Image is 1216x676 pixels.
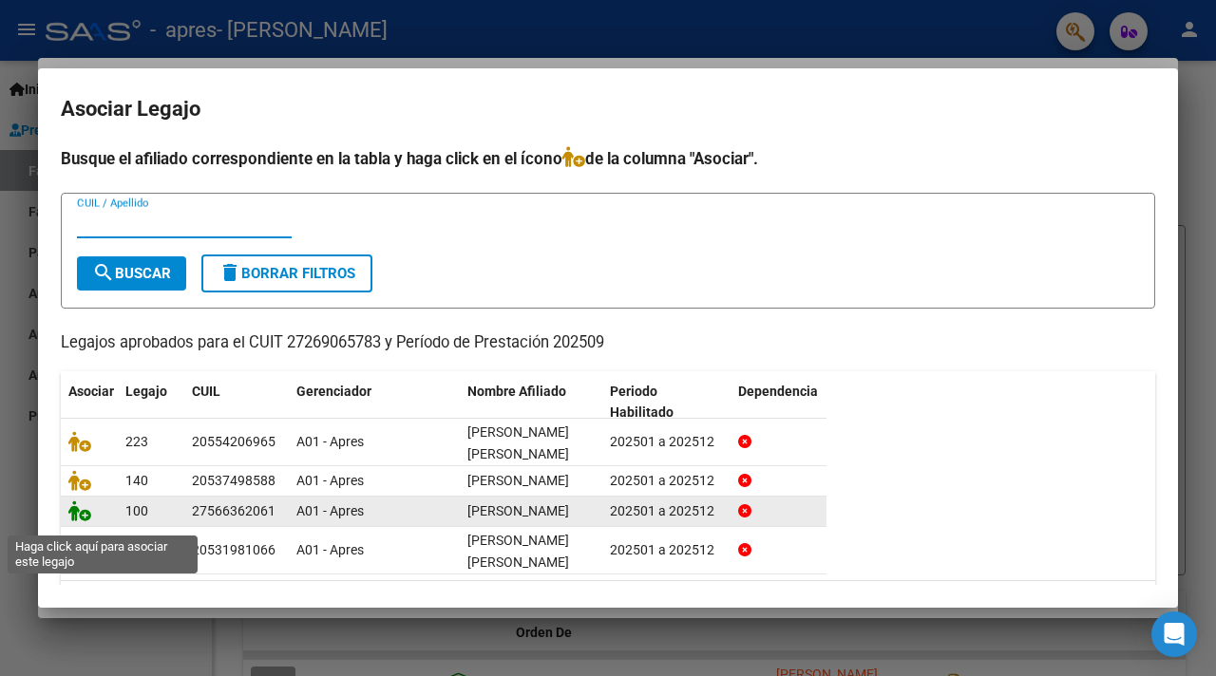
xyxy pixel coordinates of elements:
span: CUIL [192,384,220,399]
span: Periodo Habilitado [610,384,674,421]
datatable-header-cell: Gerenciador [289,371,460,434]
span: Borrar Filtros [218,265,355,282]
datatable-header-cell: Nombre Afiliado [460,371,602,434]
button: Buscar [77,256,186,291]
span: Nombre Afiliado [467,384,566,399]
div: 202501 a 202512 [610,470,723,492]
span: Asociar [68,384,114,399]
div: Open Intercom Messenger [1151,611,1197,657]
span: 100 [125,503,148,518]
span: Dependencia [738,384,818,399]
span: BLANCO FEDERICO [467,473,569,488]
h4: Busque el afiliado correspondiente en la tabla y haga click en el ícono de la columna "Asociar". [61,146,1155,171]
datatable-header-cell: Legajo [118,371,184,434]
p: Legajos aprobados para el CUIT 27269065783 y Período de Prestación 202509 [61,331,1155,355]
h2: Asociar Legajo [61,91,1155,127]
div: 20531981066 [192,539,275,561]
div: 20554206965 [192,431,275,453]
datatable-header-cell: Periodo Habilitado [602,371,731,434]
span: Buscar [92,265,171,282]
span: 140 [125,473,148,488]
span: A01 - Apres [296,434,364,449]
div: 20537498588 [192,470,275,492]
button: Borrar Filtros [201,254,372,292]
span: Legajo [125,384,167,399]
span: A01 - Apres [296,473,364,488]
span: A01 - Apres [296,503,364,518]
span: GOROSITO JULIAN JAVIER [467,533,569,570]
div: 202501 a 202512 [610,539,723,561]
datatable-header-cell: CUIL [184,371,289,434]
mat-icon: delete [218,261,241,284]
datatable-header-cell: Asociar [61,371,118,434]
span: 223 [125,434,148,449]
span: A01 - Apres [296,542,364,557]
span: 48 [125,542,141,557]
div: 202501 a 202512 [610,431,723,453]
div: 202501 a 202512 [610,500,723,522]
datatable-header-cell: Dependencia [731,371,873,434]
span: Gerenciador [296,384,371,399]
span: BOGADO MIA ISABELLA [467,503,569,518]
div: 27566362061 [192,500,275,522]
div: 4 registros [61,581,1155,629]
mat-icon: search [92,261,115,284]
span: GAROLA HANSEN AGUSTIN IGNACIO [467,424,569,461]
